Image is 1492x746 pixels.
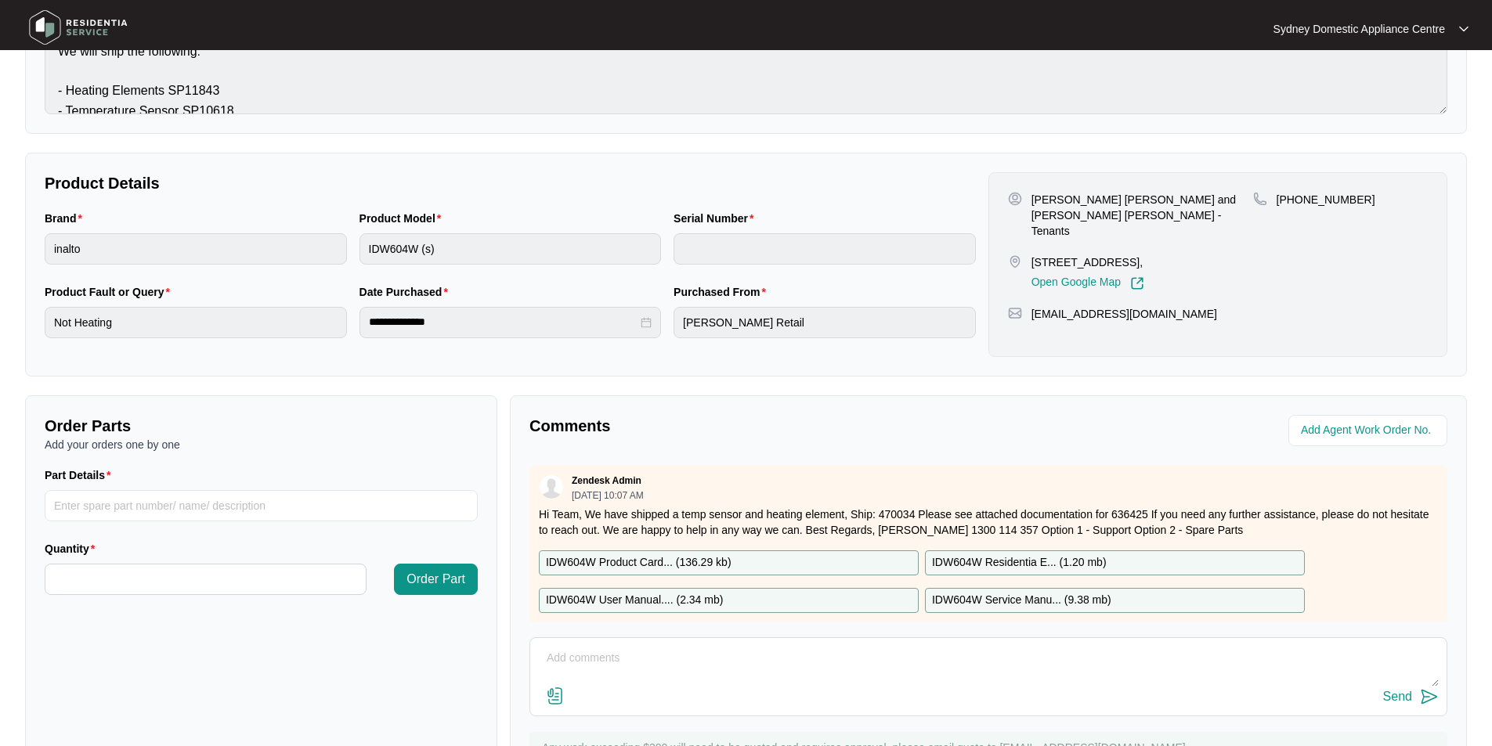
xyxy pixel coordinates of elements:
[45,211,89,226] label: Brand
[674,284,772,300] label: Purchased From
[932,592,1111,609] p: IDW604W Service Manu... ( 9.38 mb )
[1420,687,1439,706] img: send-icon.svg
[1277,192,1375,207] p: [PHONE_NUMBER]
[674,307,976,338] input: Purchased From
[674,211,760,226] label: Serial Number
[45,307,347,338] input: Product Fault or Query
[1008,192,1022,206] img: user-pin
[572,491,644,500] p: [DATE] 10:07 AM
[1383,690,1412,704] div: Send
[1031,192,1253,239] p: [PERSON_NAME] [PERSON_NAME] and [PERSON_NAME] [PERSON_NAME] - Tenants
[23,4,133,51] img: residentia service logo
[45,284,176,300] label: Product Fault or Query
[1031,306,1217,322] p: [EMAIL_ADDRESS][DOMAIN_NAME]
[539,506,1438,538] p: Hi Team, We have shipped a temp sensor and heating element, Ship: 470034 Please see attached docu...
[1031,254,1144,270] p: [STREET_ADDRESS],
[932,554,1107,571] p: IDW604W Residentia E... ( 1.20 mb )
[45,490,478,521] input: Part Details
[369,314,638,330] input: Date Purchased
[45,233,347,265] input: Brand
[45,564,366,594] input: Quantity
[674,233,976,265] input: Serial Number
[45,437,478,452] p: Add your orders one by one
[406,570,465,589] span: Order Part
[1301,421,1438,440] input: Add Agent Work Order No.
[1383,687,1439,708] button: Send
[45,172,976,194] p: Product Details
[45,467,117,483] label: Part Details
[359,233,662,265] input: Product Model
[540,475,563,499] img: user.svg
[359,211,448,226] label: Product Model
[359,284,454,300] label: Date Purchased
[529,415,977,437] p: Comments
[1008,306,1022,320] img: map-pin
[546,554,732,571] p: IDW604W Product Card... ( 136.29 kb )
[394,564,478,595] button: Order Part
[1031,276,1144,290] a: Open Google Map
[45,415,478,437] p: Order Parts
[572,474,641,487] p: Zendesk Admin
[546,687,565,705] img: file-attachment-doc.svg
[1273,21,1445,37] p: Sydney Domestic Appliance Centre
[1008,254,1022,268] img: map-pin
[1253,192,1267,206] img: map-pin
[1130,276,1144,290] img: Link-External
[45,541,101,557] label: Quantity
[45,9,1447,114] textarea: Fault: NO HOT WATER We will ship the following: - Heating Elements SP11843 - Temperature Sensor S...
[546,592,723,609] p: IDW604W User Manual.... ( 2.34 mb )
[1459,25,1469,33] img: dropdown arrow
